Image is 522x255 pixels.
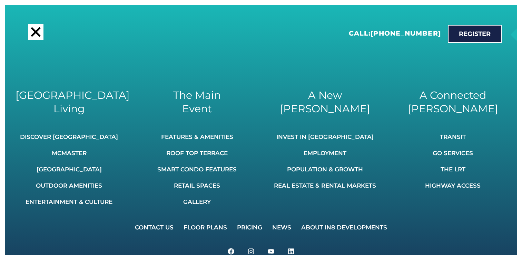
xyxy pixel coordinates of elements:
a: Contact Us [130,220,178,235]
nav: Menu [274,129,376,193]
h2: [GEOGRAPHIC_DATA] Living [16,88,123,115]
a: Real Estate & Rental Markets [274,178,376,193]
a: Roof Top Terrace [157,145,237,161]
a: Transit [425,129,481,144]
h2: A Connected [PERSON_NAME] [399,88,506,115]
a: Retail Spaces [157,178,237,193]
nav: Menu [157,129,237,209]
a: Entertainment & Culture [20,194,118,209]
a: Outdoor Amenities [20,178,118,193]
a: Features & Amenities [157,129,237,144]
a: Discover [GEOGRAPHIC_DATA] [20,129,118,144]
h2: A New [PERSON_NAME] [272,88,379,115]
a: Smart Condo Features [157,162,237,177]
a: Floor Plans [179,220,232,235]
a: News [268,220,296,235]
a: Pricing [233,220,267,235]
h2: Call: [349,29,441,38]
span: Register [459,31,491,37]
a: [PHONE_NUMBER] [371,29,441,37]
a: Register [448,25,502,43]
a: Gallery [157,194,237,209]
a: McMaster [20,145,118,161]
a: About IN8 Developments [297,220,392,235]
h2: The Main Event [144,88,251,115]
a: Invest In [GEOGRAPHIC_DATA] [274,129,376,144]
a: The LRT [425,162,481,177]
a: GO Services [425,145,481,161]
a: Employment [274,145,376,161]
a: Highway Access [425,178,481,193]
nav: Menu [425,129,481,193]
nav: Menu [130,220,392,235]
nav: Menu [20,129,118,209]
a: Population & Growth [274,162,376,177]
a: [GEOGRAPHIC_DATA] [20,162,118,177]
